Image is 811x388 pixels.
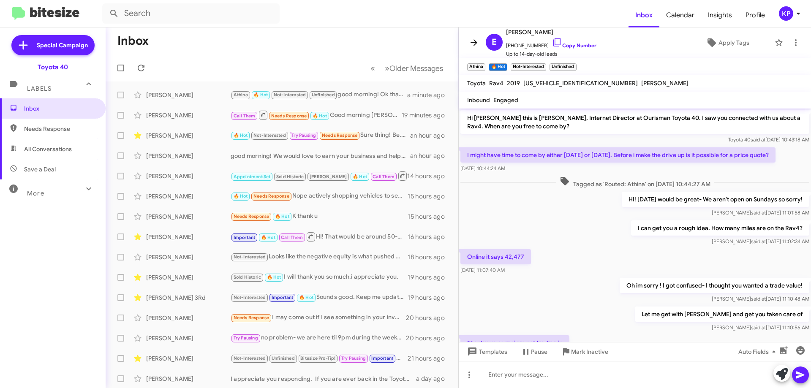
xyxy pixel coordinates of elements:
[467,63,485,71] small: Athina
[267,274,281,280] span: 🔥 Hot
[146,253,231,261] div: [PERSON_NAME]
[635,307,809,322] p: Let me get with [PERSON_NAME] and get you taken care of
[489,63,507,71] small: 🔥 Hot
[738,344,779,359] span: Auto Fields
[492,35,497,49] span: E
[276,174,304,179] span: Sold Historic
[271,113,307,119] span: Needs Response
[507,79,520,87] span: 2019
[231,252,408,262] div: Looks like the negative equity is what pushed your payments up
[408,293,452,302] div: 19 hours ago
[629,3,659,27] a: Inbox
[38,63,68,71] div: Toyota 40
[146,212,231,221] div: [PERSON_NAME]
[253,133,286,138] span: Not-Interested
[234,235,256,240] span: Important
[407,91,452,99] div: a minute ago
[231,212,408,221] div: K thank u
[24,104,96,113] span: Inbox
[406,314,452,322] div: 20 hours ago
[231,293,408,302] div: Sounds good. Keep me updated
[511,63,546,71] small: Not-Interested
[274,92,306,98] span: Not-Interested
[460,147,776,163] p: I might have time to come by either [DATE] or [DATE]. Before i make the drive up is it possible f...
[234,133,248,138] span: 🔥 Hot
[299,295,313,300] span: 🔥 Hot
[24,165,56,174] span: Save a Deal
[146,111,231,119] div: [PERSON_NAME]
[739,3,772,27] a: Profile
[554,344,615,359] button: Mark Inactive
[751,324,766,331] span: said at
[571,344,608,359] span: Mark Inactive
[659,3,701,27] a: Calendar
[146,172,231,180] div: [PERSON_NAME]
[146,374,231,383] div: [PERSON_NAME]
[410,152,452,160] div: an hour ago
[751,209,766,216] span: said at
[641,79,689,87] span: [PERSON_NAME]
[146,293,231,302] div: [PERSON_NAME] 3Rd
[506,50,596,58] span: Up to 14-day-old leads
[341,355,366,361] span: Try Pausing
[117,34,149,48] h1: Inbox
[718,35,749,50] span: Apply Tags
[684,35,770,50] button: Apply Tags
[751,296,766,302] span: said at
[272,295,294,300] span: Important
[310,174,347,179] span: [PERSON_NAME]
[281,235,303,240] span: Call Them
[460,249,531,264] p: Online it says 42,477
[231,272,408,282] div: I will thank you so much.i appreciate you.
[27,85,52,92] span: Labels
[489,79,503,87] span: Rav4
[146,152,231,160] div: [PERSON_NAME]
[275,214,289,219] span: 🔥 Hot
[467,96,490,104] span: Inbound
[380,60,448,77] button: Next
[146,91,231,99] div: [PERSON_NAME]
[234,92,248,98] span: Athina
[506,27,596,37] span: [PERSON_NAME]
[231,313,406,323] div: I may come out if I see something in your inventory
[460,110,809,134] p: Hi [PERSON_NAME] this is [PERSON_NAME], Internet Director at Ourisman Toyota 40. I saw you connec...
[373,174,395,179] span: Call Them
[300,355,335,361] span: Bitesize Pro-Tip!
[772,6,802,21] button: KP
[253,92,268,98] span: 🔥 Hot
[550,63,576,71] small: Unfinished
[234,335,258,341] span: Try Pausing
[11,35,95,55] a: Special Campaign
[146,273,231,282] div: [PERSON_NAME]
[465,344,507,359] span: Templates
[407,172,452,180] div: 14 hours ago
[459,344,514,359] button: Templates
[514,344,554,359] button: Pause
[732,344,786,359] button: Auto Fields
[231,353,408,363] div: ah ok let me redo this! so sorry about that!
[24,125,96,133] span: Needs Response
[37,41,88,49] span: Special Campaign
[371,355,393,361] span: Important
[231,171,407,181] div: what time?
[231,231,408,242] div: HI! That would be around 50-55k depending on packages/color
[552,42,596,49] a: Copy Number
[701,3,739,27] a: Insights
[102,3,280,24] input: Search
[531,344,547,359] span: Pause
[460,165,505,171] span: [DATE] 10:44:24 AM
[322,133,358,138] span: Needs Response
[389,64,443,73] span: Older Messages
[231,374,416,383] div: I appreciate you responding. If you are ever back in the Toyota market please let us know
[728,136,809,143] span: Toyota 40 [DATE] 10:43:18 AM
[779,6,793,21] div: KP
[408,273,452,282] div: 19 hours ago
[467,79,486,87] span: Toyota
[146,334,231,342] div: [PERSON_NAME]
[712,296,809,302] span: [PERSON_NAME] [DATE] 11:10:48 AM
[27,190,44,197] span: More
[622,192,809,207] p: HI! [DATE] would be great- We aren't open on Sundays so sorry!
[385,63,389,73] span: »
